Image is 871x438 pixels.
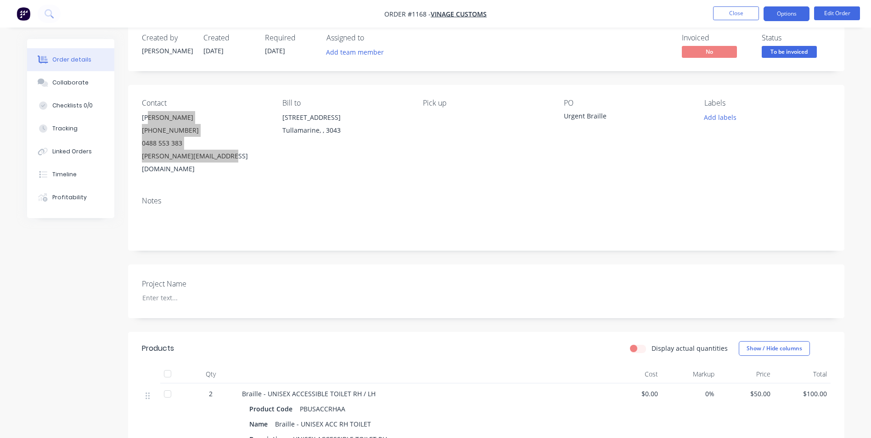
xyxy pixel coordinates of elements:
[52,56,91,64] div: Order details
[718,365,775,383] div: Price
[142,111,268,124] div: [PERSON_NAME]
[142,124,268,137] div: [PHONE_NUMBER]
[609,389,658,399] span: $0.00
[682,34,751,42] div: Invoiced
[564,99,690,107] div: PO
[249,402,296,416] div: Product Code
[52,101,93,110] div: Checklists 0/0
[665,389,714,399] span: 0%
[662,365,718,383] div: Markup
[203,46,224,55] span: [DATE]
[142,34,192,42] div: Created by
[142,46,192,56] div: [PERSON_NAME]
[764,6,809,21] button: Options
[52,124,78,133] div: Tracking
[27,117,114,140] button: Tracking
[384,10,431,18] span: Order #1168 -
[321,46,388,58] button: Add team member
[431,10,487,18] a: Vinage Customs
[52,170,77,179] div: Timeline
[814,6,860,20] button: Edit Order
[27,140,114,163] button: Linked Orders
[762,46,817,60] button: To be invoiced
[52,79,89,87] div: Collaborate
[203,34,254,42] div: Created
[265,34,315,42] div: Required
[762,46,817,57] span: To be invoiced
[142,150,268,175] div: [PERSON_NAME][EMAIL_ADDRESS][DOMAIN_NAME]
[713,6,759,20] button: Close
[652,343,728,353] label: Display actual quantities
[27,163,114,186] button: Timeline
[606,365,662,383] div: Cost
[142,111,268,175] div: [PERSON_NAME][PHONE_NUMBER]0488 553 383[PERSON_NAME][EMAIL_ADDRESS][DOMAIN_NAME]
[27,48,114,71] button: Order details
[209,389,213,399] span: 2
[183,365,238,383] div: Qty
[282,111,408,124] div: [STREET_ADDRESS]
[282,124,408,137] div: Tullamarine, , 3043
[142,99,268,107] div: Contact
[762,34,831,42] div: Status
[242,389,376,398] span: Braille - UNISEX ACCESSIBLE TOILET RH / LH
[271,417,375,431] div: Braille - UNISEX ACC RH TOILET
[722,389,771,399] span: $50.00
[296,402,349,416] div: PBUSACCRHAA
[682,46,737,57] span: No
[326,34,418,42] div: Assigned to
[423,99,549,107] div: Pick up
[778,389,827,399] span: $100.00
[52,147,92,156] div: Linked Orders
[282,111,408,140] div: [STREET_ADDRESS]Tullamarine, , 3043
[265,46,285,55] span: [DATE]
[282,99,408,107] div: Bill to
[17,7,30,21] img: Factory
[326,46,389,58] button: Add team member
[142,343,174,354] div: Products
[142,278,257,289] label: Project Name
[142,137,268,150] div: 0488 553 383
[739,341,810,356] button: Show / Hide columns
[774,365,831,383] div: Total
[52,193,87,202] div: Profitability
[564,111,679,124] div: Urgent Braille
[27,186,114,209] button: Profitability
[699,111,742,124] button: Add labels
[27,71,114,94] button: Collaborate
[704,99,830,107] div: Labels
[27,94,114,117] button: Checklists 0/0
[142,197,831,205] div: Notes
[249,417,271,431] div: Name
